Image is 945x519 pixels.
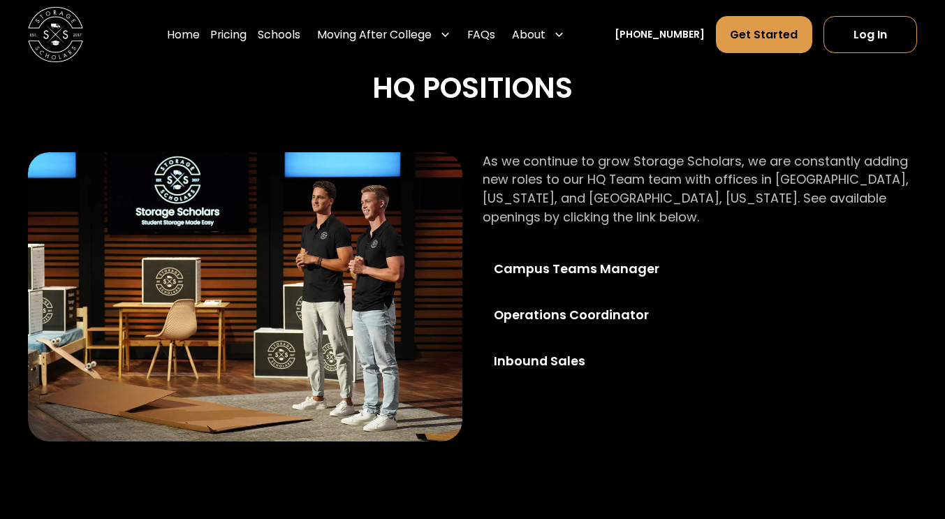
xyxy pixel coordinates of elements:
p: As we continue to grow Storage Scholars, we are constantly adding new roles to our HQ Team team w... [483,152,917,227]
div: Campus Teams Manager [494,260,693,279]
a: Schools [258,15,300,54]
div: About [512,27,545,43]
div: Moving After College [317,27,432,43]
a: Campus Teams Manager [483,249,703,289]
a: Operations Coordinator [483,295,703,335]
div: Inbound Sales [494,352,693,371]
a: FAQs [467,15,495,54]
div: About [506,15,570,54]
a: Pricing [210,15,247,54]
div: Operations Coordinator [494,306,693,325]
a: [PHONE_NUMBER] [615,27,705,42]
a: home [28,7,83,62]
a: Inbound Sales [483,342,703,382]
img: Storage Scholars main logo [28,7,83,62]
a: Log In [823,16,917,53]
a: Home [167,15,200,54]
a: Get Started [716,16,813,53]
div: Moving After College [312,15,456,54]
div: HQ Positions [28,65,918,111]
